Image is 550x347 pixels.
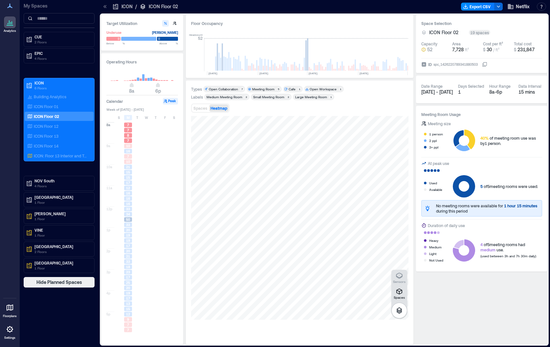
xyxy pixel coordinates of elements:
[360,72,368,75] text: [DATE]
[126,196,130,201] span: 16
[126,238,130,243] span: 19
[421,111,542,118] h3: Meeting Room Usage
[126,254,130,259] span: 21
[253,95,284,99] div: Small Meeting Room
[34,85,90,91] p: 6 Floors
[127,154,129,159] span: 7
[127,317,129,322] span: 9
[34,200,90,205] p: 1 Floor
[429,250,436,257] div: Light
[436,203,539,214] div: No meeting rooms were available for during this period
[193,106,207,110] span: Spaces
[469,30,490,35] div: 19 spaces
[421,20,542,27] h3: Space Selection
[118,115,120,120] span: S
[126,222,130,227] span: 33
[126,265,130,269] span: 18
[126,249,130,253] span: 20
[106,107,178,112] span: Week of [DATE] - [DATE]
[34,114,59,119] p: ICON Floor 02
[252,87,275,91] div: Meeting Room
[394,295,405,299] p: Spaces
[155,115,157,120] span: T
[259,72,268,75] text: [DATE]
[428,61,432,68] span: ID
[126,280,130,285] span: 25
[421,83,443,89] div: Date Range
[126,243,130,248] span: 17
[34,216,90,221] p: 1 Floor
[514,47,516,52] span: $
[240,87,244,91] div: 7
[516,3,530,10] span: Netflix
[429,257,443,264] div: Not Used
[34,266,90,271] p: 1 Floor
[106,249,110,253] span: 2p
[106,165,112,169] span: 10a
[34,94,66,99] p: Building Analytics
[480,242,483,247] span: 4
[106,228,110,232] span: 1p
[126,207,130,211] span: 33
[461,3,495,11] button: Export CSV
[34,178,90,183] p: NOV South
[126,259,130,264] span: 33
[127,138,129,143] span: 7
[106,270,110,274] span: 3p
[106,20,178,27] h3: Target Utilization
[126,233,130,238] span: 19
[24,277,95,288] button: Hide Planned Spaces
[152,29,178,36] div: [PERSON_NAME]
[433,61,478,68] div: spc_1426220789341880503
[244,95,248,99] div: 2
[126,212,130,217] span: 34
[126,191,130,196] span: 16
[295,95,327,99] div: Large Meeting Room
[427,46,432,53] span: 52
[421,41,437,46] div: Capacity
[517,47,535,52] span: 231,847
[480,135,542,146] div: of meeting room use was by 1 person .
[106,41,125,45] span: Below %
[429,131,443,137] div: 1 person
[465,47,469,52] span: ft²
[155,88,161,94] span: 6p
[173,115,175,120] span: S
[429,144,438,150] div: 3+ ppl
[483,46,511,53] button: $ 30 / ft²
[429,137,437,144] div: 2 ppl
[34,133,58,139] p: ICON Floor 13
[191,20,408,27] div: Floor Occupancy
[127,115,130,120] span: M
[429,180,437,186] div: Used
[429,186,442,193] div: Available
[480,247,495,252] span: medium
[4,29,16,33] p: Analytics
[487,47,492,52] span: 30
[452,41,461,46] div: Area
[106,58,178,65] h3: Operating Hours
[34,80,90,85] p: ICON
[121,3,133,10] p: ICON
[209,104,229,112] button: Heatmap
[482,62,487,67] button: IDspc_1426220789341880503
[480,242,536,252] div: of 5 meeting rooms had use.
[159,41,178,45] span: Above %
[428,120,451,127] div: Meeting size
[126,286,130,290] span: 20
[126,170,130,174] span: 15
[210,106,227,110] span: Heatmap
[34,249,90,254] p: 2 Floors
[458,83,484,89] div: Days Selected
[126,270,130,274] span: 23
[458,89,484,95] div: 1
[126,144,130,148] span: 10
[34,56,90,61] p: 4 Floors
[127,133,129,138] span: 8
[2,14,18,35] a: Analytics
[149,3,178,10] p: ICON Floor 02
[504,203,537,208] span: 1 hour 15 minutes
[429,244,442,250] div: Medium
[34,195,90,200] p: [GEOGRAPHIC_DATA]
[126,165,130,169] span: 21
